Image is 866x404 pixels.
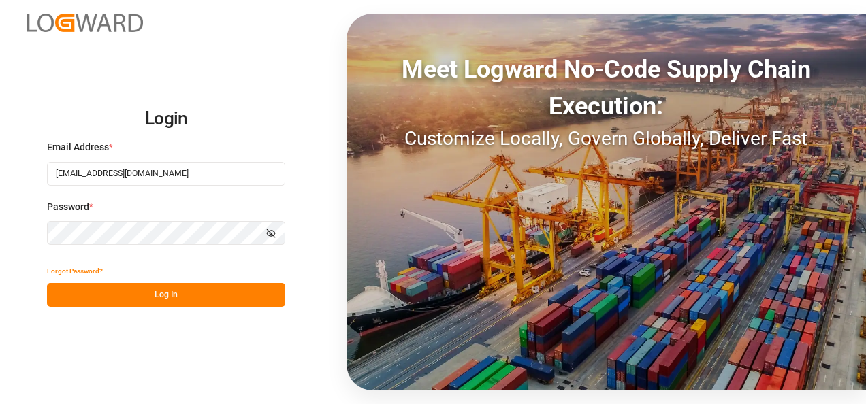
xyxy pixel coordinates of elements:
button: Forgot Password? [47,259,103,283]
span: Password [47,200,89,214]
div: Meet Logward No-Code Supply Chain Execution: [347,51,866,124]
span: Email Address [47,140,109,154]
button: Log In [47,283,285,307]
h2: Login [47,97,285,141]
input: Enter your email [47,162,285,186]
img: Logward_new_orange.png [27,14,143,32]
div: Customize Locally, Govern Globally, Deliver Fast [347,124,866,153]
